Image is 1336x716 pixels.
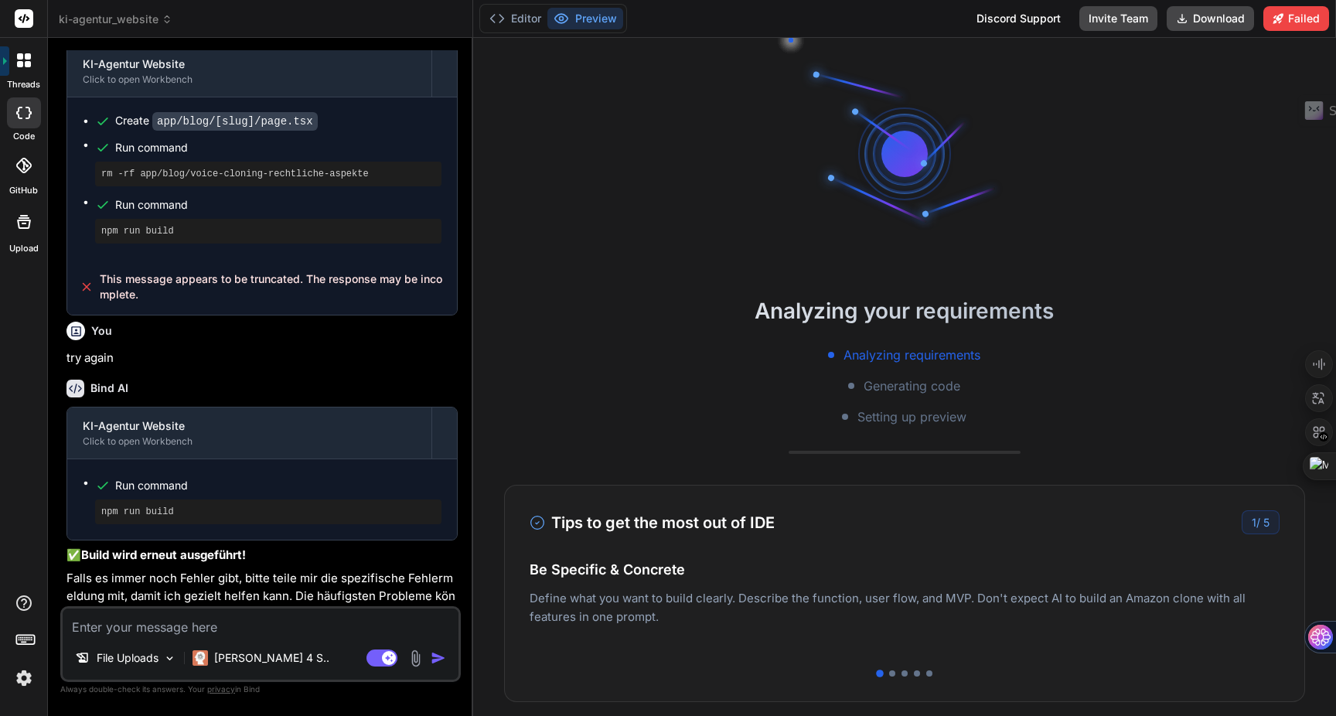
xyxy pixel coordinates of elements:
[431,650,446,666] img: icon
[11,665,37,691] img: settings
[91,323,112,339] h6: You
[530,559,1280,580] h4: Be Specific & Concrete
[101,168,435,180] pre: rm -rf app/blog/voice-cloning-rechtliche-aspekte
[1263,6,1329,31] button: Failed
[844,346,980,364] span: Analyzing requirements
[547,8,623,29] button: Preview
[115,197,441,213] span: Run command
[115,478,441,493] span: Run command
[1167,6,1254,31] button: Download
[66,349,458,367] p: try again
[67,46,431,97] button: KI-Agentur WebsiteClick to open Workbench
[163,652,176,665] img: Pick Models
[207,684,235,694] span: privacy
[97,650,158,666] p: File Uploads
[967,6,1070,31] div: Discord Support
[115,113,318,129] div: Create
[152,112,318,131] code: app/blog/[slug]/page.tsx
[9,184,38,197] label: GitHub
[1252,516,1256,529] span: 1
[214,650,329,666] p: [PERSON_NAME] 4 S..
[101,225,435,237] pre: npm run build
[101,506,435,518] pre: npm run build
[66,570,458,622] p: Falls es immer noch Fehler gibt, bitte teile mir die spezifische Fehlermeldung mit, damit ich gez...
[83,435,416,448] div: Click to open Workbench
[13,130,35,143] label: code
[83,73,416,86] div: Click to open Workbench
[864,377,960,395] span: Generating code
[59,12,172,27] span: ki-agentur_website
[115,140,441,155] span: Run command
[83,56,416,72] div: KI-Agentur Website
[473,295,1336,327] h2: Analyzing your requirements
[1263,516,1270,529] span: 5
[7,78,40,91] label: threads
[1242,510,1280,534] div: /
[81,547,246,562] strong: Build wird erneut ausgeführt!
[857,407,966,426] span: Setting up preview
[100,271,445,302] span: This message appears to be truncated. The response may be incomplete.
[407,650,424,667] img: attachment
[83,418,416,434] div: KI-Agentur Website
[1079,6,1157,31] button: Invite Team
[67,407,431,459] button: KI-Agentur WebsiteClick to open Workbench
[9,242,39,255] label: Upload
[483,8,547,29] button: Editor
[193,650,208,666] img: Claude 4 Sonnet
[66,547,458,564] p: ✅
[60,682,461,697] p: Always double-check its answers. Your in Bind
[530,511,775,534] h3: Tips to get the most out of IDE
[90,380,128,396] h6: Bind AI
